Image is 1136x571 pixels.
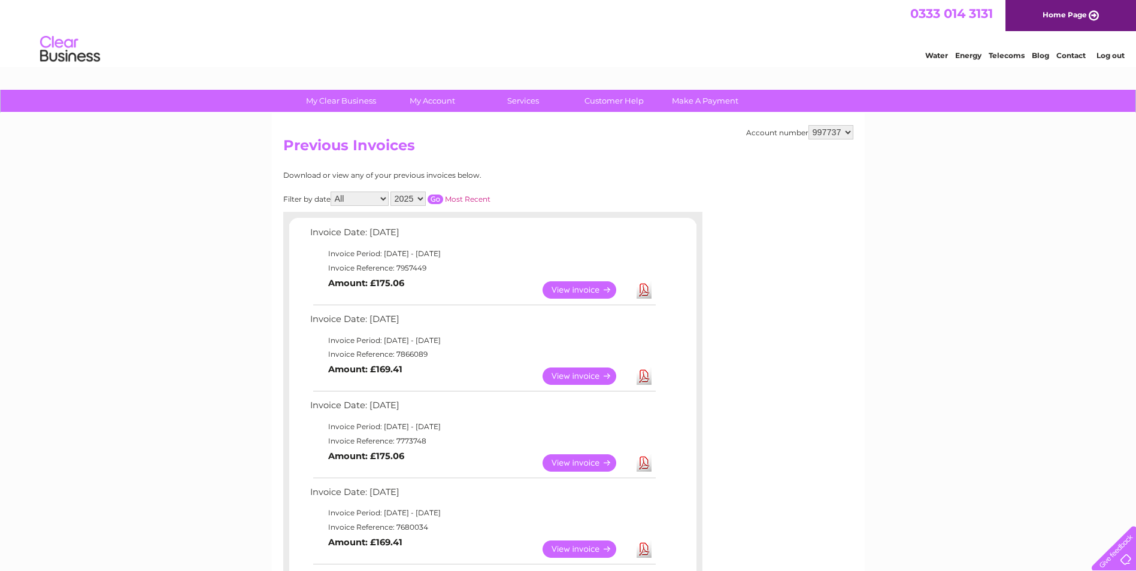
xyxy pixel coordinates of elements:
[307,520,658,534] td: Invoice Reference: 7680034
[383,90,481,112] a: My Account
[40,31,101,68] img: logo.png
[1056,51,1086,60] a: Contact
[307,506,658,520] td: Invoice Period: [DATE] - [DATE]
[565,90,664,112] a: Customer Help
[543,281,631,299] a: View
[307,333,658,348] td: Invoice Period: [DATE] - [DATE]
[656,90,755,112] a: Make A Payment
[543,454,631,472] a: View
[286,7,852,58] div: Clear Business is a trading name of Verastar Limited (registered in [GEOGRAPHIC_DATA] No. 3667643...
[746,125,853,139] div: Account number
[328,278,404,288] b: Amount: £175.06
[445,195,490,204] a: Most Recent
[307,420,658,434] td: Invoice Period: [DATE] - [DATE]
[637,540,652,558] a: Download
[307,247,658,261] td: Invoice Period: [DATE] - [DATE]
[307,347,658,362] td: Invoice Reference: 7866089
[637,454,652,472] a: Download
[307,397,658,420] td: Invoice Date: [DATE]
[474,90,572,112] a: Services
[328,364,402,375] b: Amount: £169.41
[307,434,658,448] td: Invoice Reference: 7773748
[328,537,402,548] b: Amount: £169.41
[283,137,853,160] h2: Previous Invoices
[543,540,631,558] a: View
[307,311,658,333] td: Invoice Date: [DATE]
[637,367,652,385] a: Download
[989,51,1025,60] a: Telecoms
[283,192,598,206] div: Filter by date
[910,6,993,21] a: 0333 014 3131
[543,367,631,385] a: View
[283,171,598,180] div: Download or view any of your previous invoices below.
[1032,51,1049,60] a: Blog
[307,261,658,275] td: Invoice Reference: 7957449
[925,51,948,60] a: Water
[292,90,390,112] a: My Clear Business
[307,224,658,247] td: Invoice Date: [DATE]
[955,51,981,60] a: Energy
[307,484,658,506] td: Invoice Date: [DATE]
[328,451,404,461] b: Amount: £175.06
[637,281,652,299] a: Download
[1096,51,1125,60] a: Log out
